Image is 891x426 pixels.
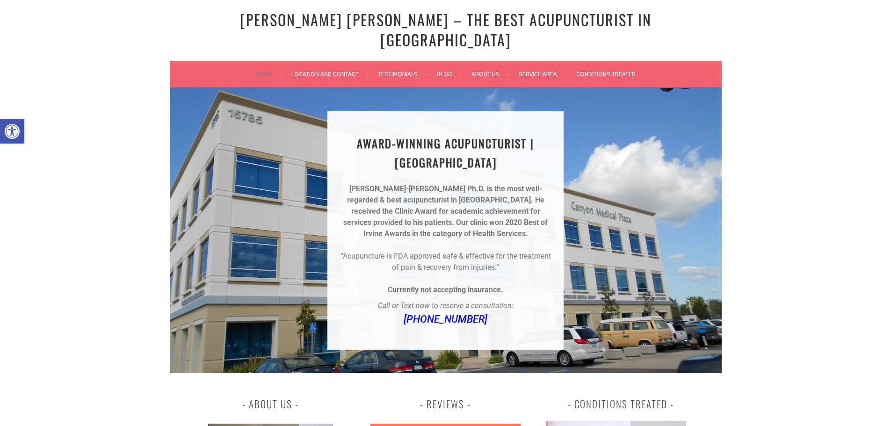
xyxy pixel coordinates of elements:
[196,396,346,412] h3: About Us
[291,68,369,79] a: Location and Contact
[378,68,428,79] a: Testimonials
[256,68,283,79] a: Home
[339,251,552,273] p: “Acupuncture is FDA approved safe & effective for the treatment of pain & recovery from injuries.”
[519,68,567,79] a: Service Area
[339,134,552,172] h1: AWARD-WINNING ACUPUNCTURIST | [GEOGRAPHIC_DATA]
[471,68,510,79] a: About Us
[370,396,521,412] h3: Reviews
[388,285,503,294] strong: Currently not accepting insurance.
[546,396,696,412] h3: Conditions Treated
[378,301,514,310] em: Call or Text now to reserve a consultation:
[576,68,636,79] a: Conditions Treated
[404,313,487,325] a: [PHONE_NUMBER]
[240,8,652,51] a: [PERSON_NAME] [PERSON_NAME] – The Best Acupuncturist In [GEOGRAPHIC_DATA]
[347,184,542,204] strong: [PERSON_NAME]-[PERSON_NAME] Ph.D. is the most well-regarded & best acupuncturist in [GEOGRAPHIC_D...
[437,68,463,79] a: Blog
